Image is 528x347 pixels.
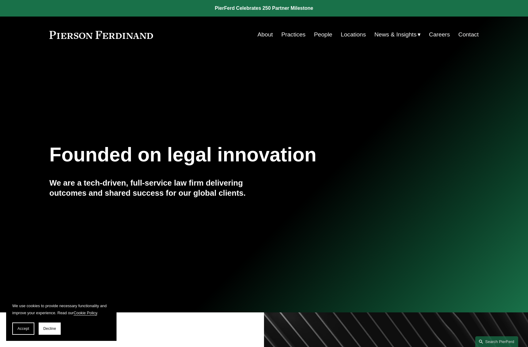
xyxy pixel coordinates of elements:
a: Cookie Policy [74,311,97,315]
span: News & Insights [374,29,417,40]
a: About [258,29,273,40]
h4: We are a tech-driven, full-service law firm delivering outcomes and shared success for our global... [49,178,264,198]
h1: Founded on legal innovation [49,144,407,166]
a: Practices [281,29,306,40]
span: Decline [43,326,56,331]
button: Decline [39,322,61,335]
a: Careers [429,29,450,40]
a: Search this site [475,336,518,347]
a: Locations [341,29,366,40]
p: We use cookies to provide necessary functionality and improve your experience. Read our . [12,302,110,316]
a: People [314,29,332,40]
span: Accept [17,326,29,331]
button: Accept [12,322,34,335]
a: folder dropdown [374,29,421,40]
section: Cookie banner [6,296,117,341]
a: Contact [458,29,479,40]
